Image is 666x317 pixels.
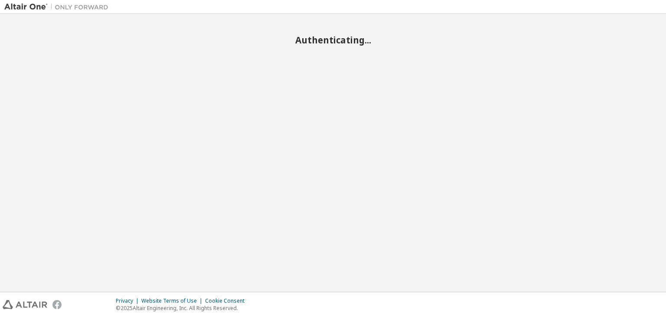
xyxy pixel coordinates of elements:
div: Website Terms of Use [141,297,205,304]
img: Altair One [4,3,113,11]
h2: Authenticating... [4,34,662,46]
div: Cookie Consent [205,297,250,304]
img: altair_logo.svg [3,300,47,309]
p: © 2025 Altair Engineering, Inc. All Rights Reserved. [116,304,250,312]
img: facebook.svg [52,300,62,309]
div: Privacy [116,297,141,304]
